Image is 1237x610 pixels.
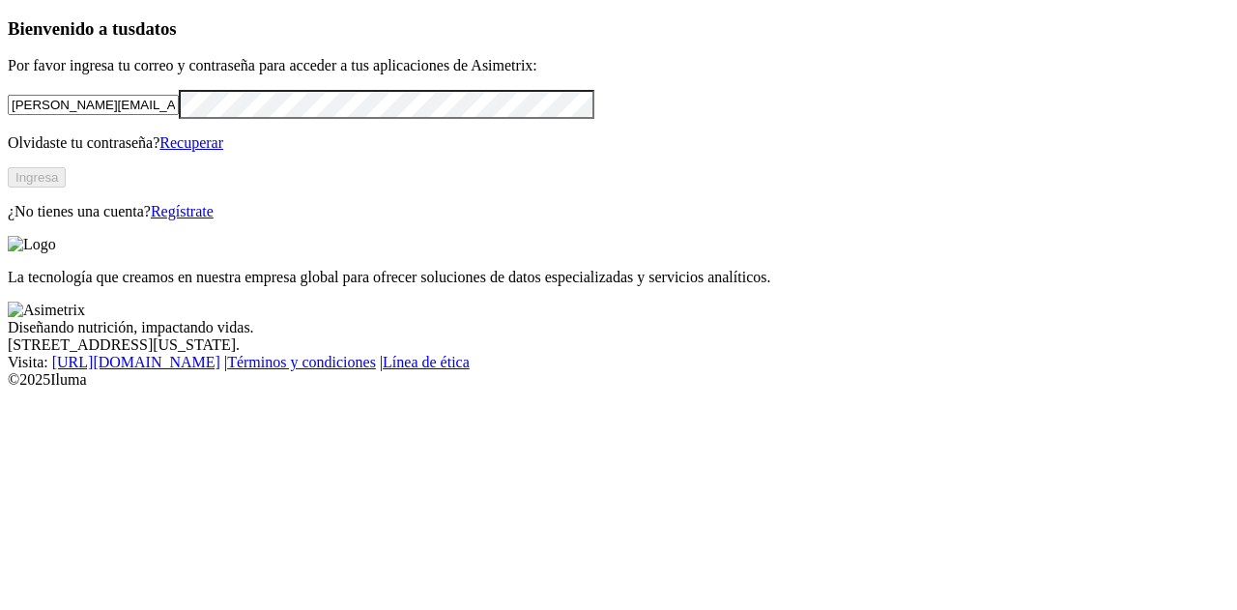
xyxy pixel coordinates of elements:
[8,371,1229,389] div: © 2025 Iluma
[8,167,66,188] button: Ingresa
[8,302,85,319] img: Asimetrix
[8,319,1229,336] div: Diseñando nutrición, impactando vidas.
[8,57,1229,74] p: Por favor ingresa tu correo y contraseña para acceder a tus aplicaciones de Asimetrix:
[151,203,214,219] a: Regístrate
[8,336,1229,354] div: [STREET_ADDRESS][US_STATE].
[8,18,1229,40] h3: Bienvenido a tus
[135,18,177,39] span: datos
[159,134,223,151] a: Recuperar
[383,354,470,370] a: Línea de ética
[8,203,1229,220] p: ¿No tienes una cuenta?
[8,269,1229,286] p: La tecnología que creamos en nuestra empresa global para ofrecer soluciones de datos especializad...
[227,354,376,370] a: Términos y condiciones
[8,95,179,115] input: Tu correo
[8,236,56,253] img: Logo
[8,134,1229,152] p: Olvidaste tu contraseña?
[8,354,1229,371] div: Visita : | |
[52,354,220,370] a: [URL][DOMAIN_NAME]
